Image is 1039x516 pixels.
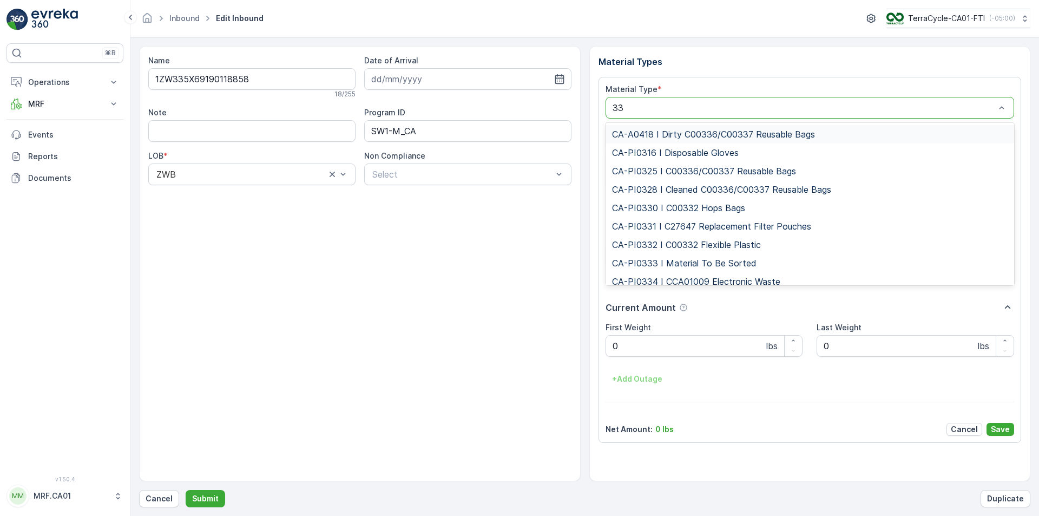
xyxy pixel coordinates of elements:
[148,108,167,117] label: Note
[951,424,978,435] p: Cancel
[6,485,123,507] button: MMMRF.CA01
[34,491,108,501] p: MRF.CA01
[6,476,123,482] span: v 1.50.4
[141,16,153,25] a: Homepage
[612,240,761,250] span: CA-PI0332 I C00332 Flexible Plastic
[28,173,119,184] p: Documents
[364,68,571,90] input: dd/mm/yyyy
[886,9,1030,28] button: TerraCycle-CA01-FTI(-05:00)
[606,84,657,94] label: Material Type
[612,258,757,268] span: CA-PI0333 I Material To Be Sorted
[946,423,982,436] button: Cancel
[991,424,1010,435] p: Save
[148,56,170,65] label: Name
[9,487,27,505] div: MM
[6,71,123,93] button: Operations
[372,168,553,181] p: Select
[978,339,989,352] p: lbs
[817,323,862,332] label: Last Weight
[28,129,119,140] p: Events
[28,99,102,109] p: MRF
[6,124,123,146] a: Events
[28,151,119,162] p: Reports
[981,490,1030,507] button: Duplicate
[886,12,904,24] img: TC_BVHiTW6.png
[214,13,266,24] span: Edit Inbound
[364,108,405,117] label: Program ID
[987,493,1024,504] p: Duplicate
[612,374,662,384] p: + Add Outage
[599,55,1022,68] p: Material Types
[28,77,102,88] p: Operations
[606,424,653,435] p: Net Amount :
[186,490,225,507] button: Submit
[612,148,739,158] span: CA-PI0316 I Disposable Gloves
[169,14,200,23] a: Inbound
[989,14,1015,23] p: ( -05:00 )
[6,146,123,167] a: Reports
[612,221,811,231] span: CA-PI0331 I C27647 Replacement Filter Pouches
[364,56,418,65] label: Date of Arrival
[148,151,163,160] label: LOB
[612,129,815,139] span: CA-A0418 I Dirty C00336/C00337 Reusable Bags
[31,9,78,30] img: logo_light-DOdMpM7g.png
[364,151,425,160] label: Non Compliance
[908,13,985,24] p: TerraCycle-CA01-FTI
[655,424,674,435] p: 0 lbs
[679,303,688,312] div: Help Tooltip Icon
[612,166,796,176] span: CA-PI0325 I C00336/C00337 Reusable Bags
[987,423,1014,436] button: Save
[612,203,745,213] span: CA-PI0330 I C00332 Hops Bags
[6,9,28,30] img: logo
[766,339,778,352] p: lbs
[139,490,179,507] button: Cancel
[105,49,116,57] p: ⌘B
[612,277,780,286] span: CA-PI0334 I CCA01009 Electronic Waste
[606,301,676,314] p: Current Amount
[146,493,173,504] p: Cancel
[6,167,123,189] a: Documents
[612,185,831,194] span: CA-PI0328 I Cleaned C00336/C00337 Reusable Bags
[6,93,123,115] button: MRF
[192,493,219,504] p: Submit
[606,370,669,388] button: +Add Outage
[334,90,356,99] p: 18 / 255
[606,323,651,332] label: First Weight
